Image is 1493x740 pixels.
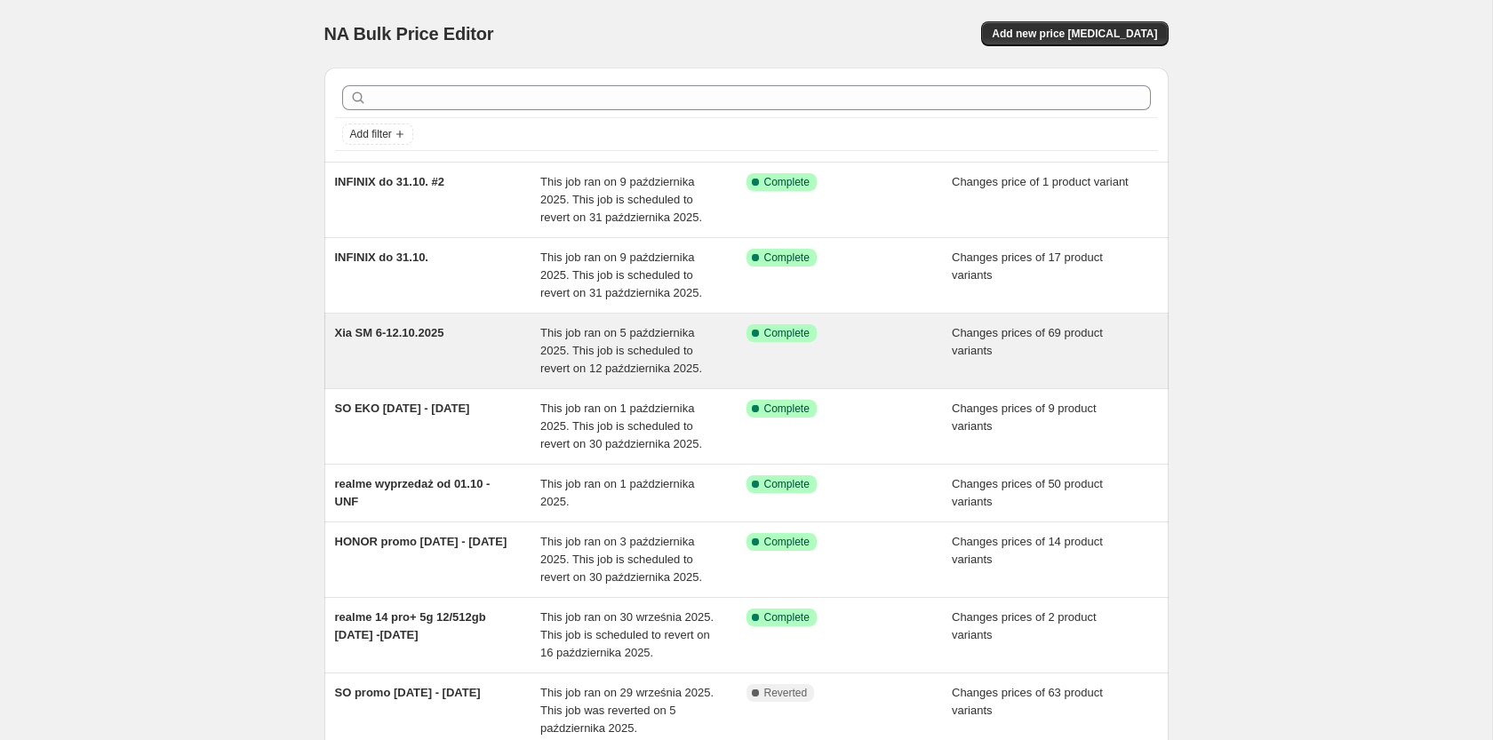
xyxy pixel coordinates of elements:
span: This job ran on 30 września 2025. This job is scheduled to revert on 16 października 2025. [540,610,714,659]
span: This job ran on 9 października 2025. This job is scheduled to revert on 31 października 2025. [540,175,702,224]
span: Complete [764,535,810,549]
span: Complete [764,251,810,265]
span: Complete [764,610,810,625]
span: Changes prices of 69 product variants [952,326,1103,357]
span: Changes prices of 50 product variants [952,477,1103,508]
span: This job ran on 29 września 2025. This job was reverted on 5 października 2025. [540,686,714,735]
button: Add filter [342,123,413,145]
span: Complete [764,326,810,340]
span: realme wyprzedaż od 01.10 - UNF [335,477,491,508]
span: Reverted [764,686,808,700]
span: HONOR promo [DATE] - [DATE] [335,535,507,548]
span: Changes price of 1 product variant [952,175,1129,188]
span: Changes prices of 2 product variants [952,610,1097,641]
span: Changes prices of 17 product variants [952,251,1103,282]
span: INFINIX do 31.10. [335,251,428,264]
span: Add new price [MEDICAL_DATA] [992,27,1157,41]
span: Add filter [350,127,392,141]
span: SO EKO [DATE] - [DATE] [335,402,470,415]
span: realme 14 pro+ 5g 12/512gb [DATE] -[DATE] [335,610,486,641]
span: This job ran on 9 października 2025. This job is scheduled to revert on 31 października 2025. [540,251,702,299]
span: Complete [764,477,810,491]
span: This job ran on 1 października 2025. This job is scheduled to revert on 30 października 2025. [540,402,702,450]
span: NA Bulk Price Editor [324,24,494,44]
span: Complete [764,175,810,189]
span: Changes prices of 63 product variants [952,686,1103,717]
span: This job ran on 3 października 2025. This job is scheduled to revert on 30 października 2025. [540,535,702,584]
span: Complete [764,402,810,416]
span: Xia SM 6-12.10.2025 [335,326,444,339]
span: Changes prices of 14 product variants [952,535,1103,566]
span: This job ran on 1 października 2025. [540,477,694,508]
span: Changes prices of 9 product variants [952,402,1097,433]
span: This job ran on 5 października 2025. This job is scheduled to revert on 12 października 2025. [540,326,702,375]
button: Add new price [MEDICAL_DATA] [981,21,1168,46]
span: SO promo [DATE] - [DATE] [335,686,481,699]
span: INFINIX do 31.10. #2 [335,175,445,188]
